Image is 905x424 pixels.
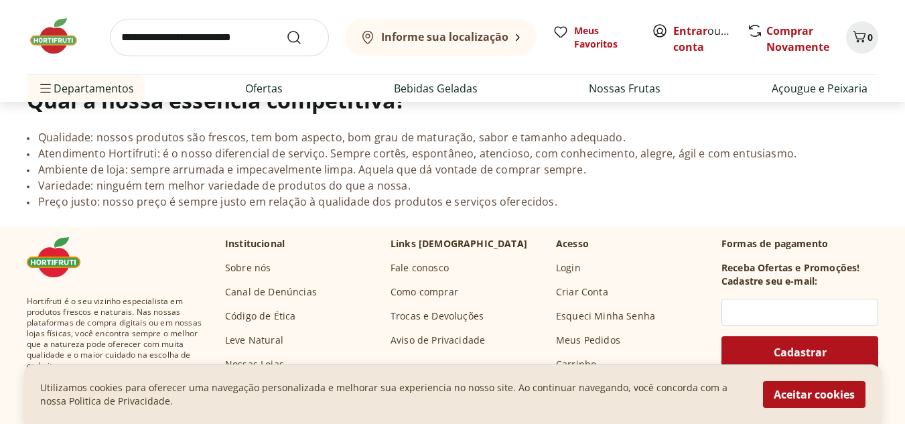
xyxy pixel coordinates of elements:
span: Meus Favoritos [574,24,636,51]
li: Qualidade: nossos produtos são frescos, tem bom aspecto, bom grau de maturação, sabor e tamanho a... [27,130,878,146]
a: Esqueci Minha Senha [556,309,655,323]
p: Utilizamos cookies para oferecer uma navegação personalizada e melhorar sua experiencia no nosso ... [40,381,747,408]
span: 0 [867,31,873,44]
button: Aceitar cookies [763,381,865,408]
p: Formas de pagamento [721,237,878,251]
a: Login [556,261,581,275]
a: Criar conta [673,23,747,54]
button: Menu [38,72,54,104]
a: Nossas Frutas [589,80,660,96]
a: Código de Ética [225,309,295,323]
a: Entrar [673,23,707,38]
span: Hortifruti é o seu vizinho especialista em produtos frescos e naturais. Nas nossas plataformas de... [27,296,204,371]
input: search [110,19,329,56]
a: Meus Pedidos [556,334,620,347]
span: ou [673,23,733,55]
a: Açougue e Peixaria [772,80,867,96]
button: Carrinho [846,21,878,54]
a: Leve Natural [225,334,283,347]
a: Canal de Denúncias [225,285,317,299]
li: Atendimento Hortifruti: é o nosso diferencial de serviço. Sempre cortês, espontâneo, atencioso, c... [27,146,878,162]
a: Trocas e Devoluções [391,309,484,323]
li: Ambiente de loja: sempre arrumada e impecavelmente limpa. Aquela que dá vontade de comprar sempre. [27,162,878,178]
a: Bebidas Geladas [394,80,478,96]
h3: Receba Ofertas e Promoções! [721,261,859,275]
img: Hortifruti [27,237,94,277]
a: Ofertas [245,80,283,96]
a: Comprar Novamente [766,23,829,54]
a: Carrinho [556,358,596,371]
span: Cadastrar [774,347,827,358]
h3: Cadastre seu e-mail: [721,275,817,288]
li: Variedade: ninguém tem melhor variedade de produtos do que a nossa. [27,178,878,194]
p: Acesso [556,237,589,251]
p: Links [DEMOGRAPHIC_DATA] [391,237,527,251]
a: Como comprar [391,285,458,299]
button: Cadastrar [721,336,878,368]
a: Nossas Lojas [225,358,284,371]
h3: Qual a nossa essência competitiva? [27,87,878,114]
b: Informe sua localização [381,29,508,44]
a: Aviso de Privacidade [391,334,485,347]
a: Criar Conta [556,285,608,299]
p: Institucional [225,237,285,251]
button: Submit Search [286,29,318,46]
a: Meus Favoritos [553,24,636,51]
li: Preço justo: nosso preço é sempre justo em relação à qualidade dos produtos e serviços oferecidos. [27,194,878,210]
img: Hortifruti [27,16,94,56]
a: Sobre nós [225,261,271,275]
span: Departamentos [38,72,134,104]
button: Informe sua localização [345,19,537,56]
a: Fale conosco [391,261,449,275]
